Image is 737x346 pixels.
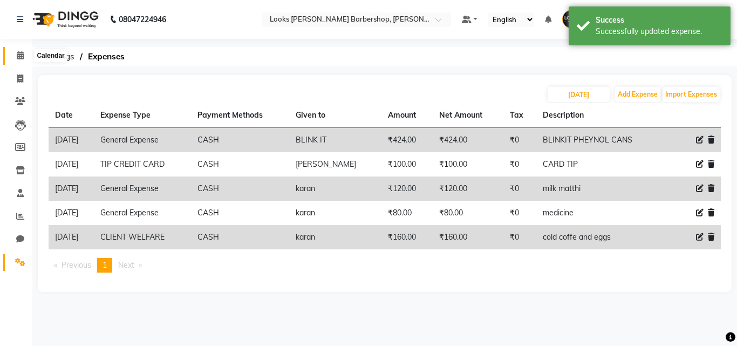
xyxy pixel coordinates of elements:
td: cold coffe and eggs [536,225,665,249]
td: karan [289,177,381,201]
th: Expense Type [94,103,191,128]
nav: Pagination [49,258,721,273]
td: ₹0 [503,177,537,201]
div: Success [596,15,722,26]
td: CASH [191,128,289,153]
td: [DATE] [49,225,94,249]
button: Add Expense [615,87,660,102]
td: ₹120.00 [433,177,503,201]
span: Next [118,260,134,270]
td: CLIENT WELFARE [94,225,191,249]
td: ₹120.00 [381,177,433,201]
th: Payment Methods [191,103,289,128]
td: CASH [191,225,289,249]
td: General Expense [94,201,191,225]
th: Description [536,103,665,128]
span: 1 [103,260,107,270]
td: CASH [191,177,289,201]
td: ₹80.00 [381,201,433,225]
th: Net Amount [433,103,503,128]
td: CASH [191,152,289,177]
img: logo [28,4,101,35]
td: BLINKIT PHEYNOL CANS [536,128,665,153]
td: [DATE] [49,128,94,153]
td: karan [289,201,381,225]
td: ₹424.00 [433,128,503,153]
input: PLACEHOLDER.DATE [548,87,610,102]
td: milk matthi [536,177,665,201]
td: [DATE] [49,201,94,225]
span: Expenses [83,47,130,66]
div: Calendar [34,49,67,62]
td: ₹160.00 [381,225,433,249]
td: karan [289,225,381,249]
td: ₹80.00 [433,201,503,225]
td: ₹0 [503,128,537,153]
th: Given to [289,103,381,128]
td: CARD TIP [536,152,665,177]
td: ₹424.00 [381,128,433,153]
td: ₹0 [503,152,537,177]
td: CASH [191,201,289,225]
td: TIP CREDIT CARD [94,152,191,177]
td: General Expense [94,177,191,201]
div: Successfully updated expense. [596,26,722,37]
th: Amount [381,103,433,128]
button: Import Expenses [663,87,720,102]
td: [DATE] [49,152,94,177]
td: [DATE] [49,177,94,201]
td: [PERSON_NAME] [289,152,381,177]
td: General Expense [94,128,191,153]
td: ₹160.00 [433,225,503,249]
img: Looks Karol Bagh Barbershop [562,10,581,29]
td: medicine [536,201,665,225]
td: ₹100.00 [433,152,503,177]
td: ₹0 [503,201,537,225]
td: BLINK IT [289,128,381,153]
th: Tax [503,103,537,128]
td: ₹100.00 [381,152,433,177]
span: Previous [62,260,91,270]
th: Date [49,103,94,128]
b: 08047224946 [119,4,166,35]
td: ₹0 [503,225,537,249]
